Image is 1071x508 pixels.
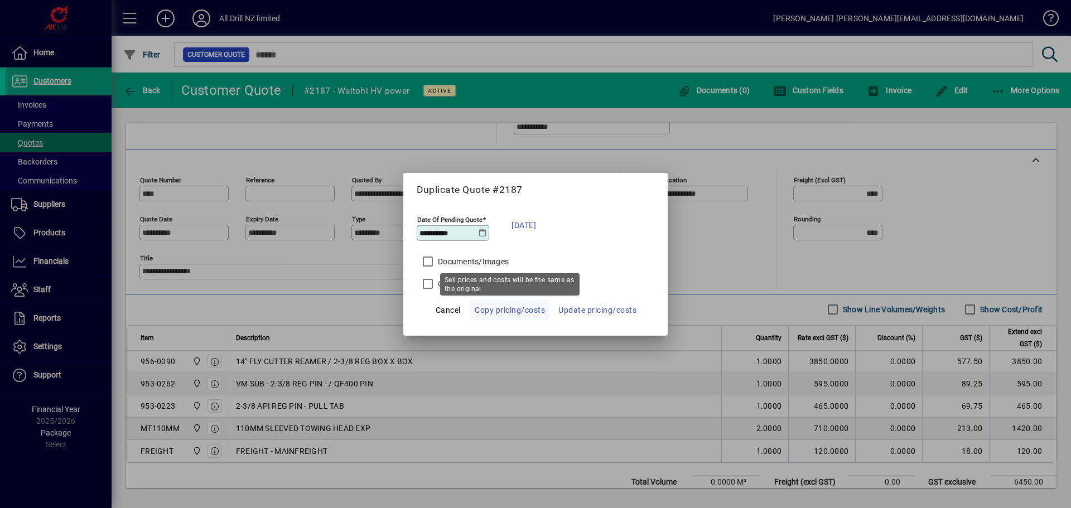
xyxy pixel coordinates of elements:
[440,273,580,296] div: Sell prices and costs will be the same as the original
[475,303,545,317] span: Copy pricing/costs
[554,300,641,320] button: Update pricing/costs
[512,219,536,232] span: [DATE]
[436,256,509,267] label: Documents/Images
[506,211,542,239] button: [DATE]
[470,300,549,320] button: Copy pricing/costs
[436,303,461,317] span: Cancel
[417,215,483,223] mat-label: Date Of Pending Quote
[430,300,466,320] button: Cancel
[558,303,636,317] span: Update pricing/costs
[417,184,654,196] h5: Duplicate Quote #2187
